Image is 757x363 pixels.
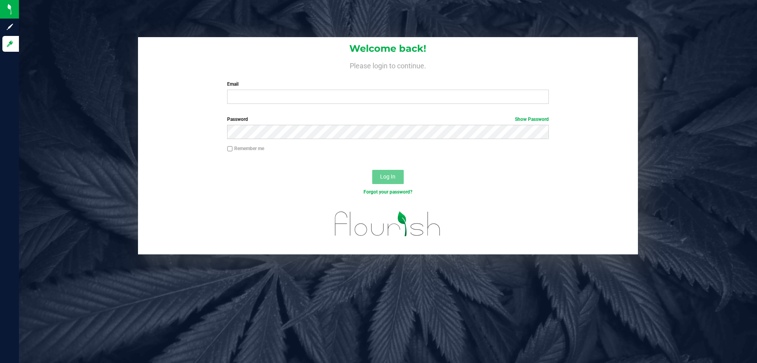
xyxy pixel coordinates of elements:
[364,189,412,195] a: Forgot your password?
[227,117,248,122] span: Password
[6,23,14,31] inline-svg: Sign up
[227,81,548,88] label: Email
[6,40,14,48] inline-svg: Log in
[227,145,264,152] label: Remember me
[515,117,549,122] a: Show Password
[372,170,404,184] button: Log In
[227,146,233,152] input: Remember me
[138,60,638,70] h4: Please login to continue.
[138,43,638,54] h1: Welcome back!
[380,173,395,180] span: Log In
[325,204,450,244] img: flourish_logo.svg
